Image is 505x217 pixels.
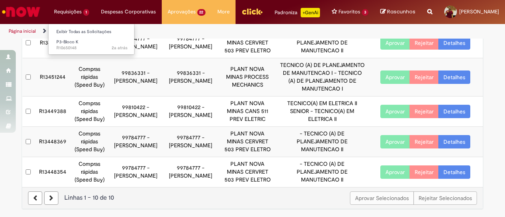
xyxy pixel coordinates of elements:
[362,9,368,16] span: 3
[34,58,71,96] td: R13451244
[410,70,439,84] button: Rejeitar
[71,96,108,127] td: Compras rápidas (Speed Buy)
[34,157,71,187] td: R13448354
[6,24,331,39] ul: Trilhas de página
[438,135,470,148] a: Detalhes
[34,96,71,127] td: R13449388
[410,135,439,148] button: Rejeitar
[163,58,219,96] td: 99836331 - [PERSON_NAME]
[108,96,163,127] td: 99810422 - [PERSON_NAME]
[380,105,410,118] button: Aprovar
[218,28,277,58] td: PLANT NOVA MINAS CERVRET 503 PREV ELETRO
[56,39,79,45] span: P3-Bloco K
[1,4,41,20] img: ServiceNow
[101,8,156,16] span: Despesas Corporativas
[410,105,439,118] button: Rejeitar
[28,193,477,202] div: Linhas 1 − 10 de 10
[380,8,415,16] a: Rascunhos
[49,38,135,52] a: Aberto R10650148 : P3-Bloco K
[275,8,320,17] div: Padroniza
[380,36,410,50] button: Aprovar
[410,165,439,179] button: Rejeitar
[48,24,135,55] ul: Requisições
[163,127,219,157] td: 99784777 - [PERSON_NAME]
[277,157,368,187] td: - TECNICO (A) DE PLANEJAMENTO DE MANUTENCAO II
[83,9,89,16] span: 1
[277,96,368,127] td: TECNICO(A) EM ELETRICA II SENIOR - TECNICO(A) EM ELETRICA II
[241,6,263,17] img: click_logo_yellow_360x200.png
[380,70,410,84] button: Aprovar
[34,127,71,157] td: R13448369
[163,28,219,58] td: 99784777 - [PERSON_NAME]
[34,28,71,58] td: R13451635
[71,58,108,96] td: Compras rápidas (Speed Buy)
[112,45,127,51] span: 2a atrás
[108,127,163,157] td: 99784777 - [PERSON_NAME]
[108,58,163,96] td: 99836331 - [PERSON_NAME]
[438,36,470,50] a: Detalhes
[9,28,36,34] a: Página inicial
[218,96,277,127] td: PLANT NOVA MINAS CANS 511 PREV ELETRIC
[218,58,277,96] td: PLANT NOVA MINAS PROCESS MECHANICS
[301,8,320,17] p: +GenAi
[387,8,415,15] span: Rascunhos
[277,58,368,96] td: TECNICO (A) DE PLANEJAMENTO DE MANUTENCAO I - TECNICO (A) DE PLANEJAMENTO DE MANUTENCAO I
[339,8,360,16] span: Favoritos
[218,127,277,157] td: PLANT NOVA MINAS CERVRET 503 PREV ELETRO
[438,70,470,84] a: Detalhes
[163,157,219,187] td: 99784777 - [PERSON_NAME]
[168,8,196,16] span: Aprovações
[71,157,108,187] td: Compras rápidas (Speed Buy)
[108,28,163,58] td: 99784777 - [PERSON_NAME]
[54,8,82,16] span: Requisições
[217,8,230,16] span: More
[108,157,163,187] td: 99784777 - [PERSON_NAME]
[380,135,410,148] button: Aprovar
[277,28,368,58] td: - TECNICO (A) DE PLANEJAMENTO DE MANUTENCAO II
[49,28,135,36] a: Exibir Todas as Solicitações
[380,165,410,179] button: Aprovar
[163,96,219,127] td: 99810422 - [PERSON_NAME]
[218,157,277,187] td: PLANT NOVA MINAS CERVRET 503 PREV ELETRO
[410,36,439,50] button: Rejeitar
[438,105,470,118] a: Detalhes
[112,45,127,51] time: 06/11/2023 12:27:38
[71,127,108,157] td: Compras rápidas (Speed Buy)
[438,165,470,179] a: Detalhes
[56,45,127,51] span: R10650148
[459,8,499,15] span: [PERSON_NAME]
[197,9,206,16] span: 22
[277,127,368,157] td: - TECNICO (A) DE PLANEJAMENTO DE MANUTENCAO II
